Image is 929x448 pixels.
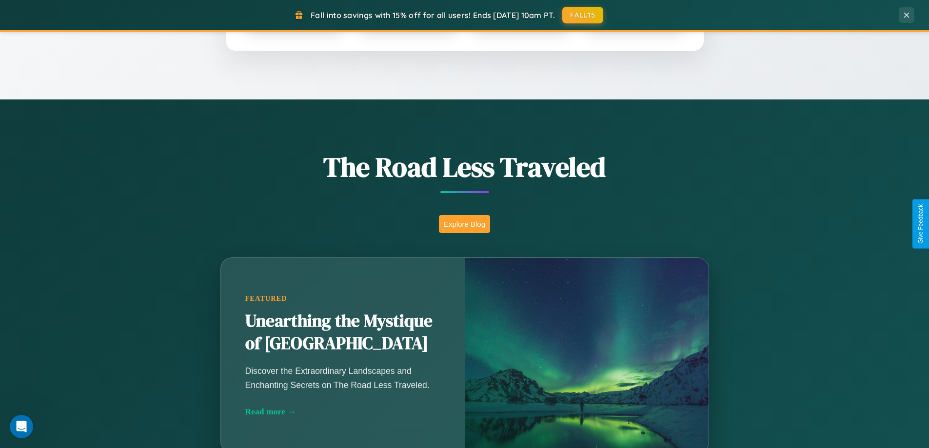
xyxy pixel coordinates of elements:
div: Give Feedback [917,204,924,244]
h1: The Road Less Traveled [172,148,757,186]
div: Featured [245,294,440,303]
button: Explore Blog [439,215,490,233]
iframe: Intercom live chat [10,415,33,438]
h2: Unearthing the Mystique of [GEOGRAPHIC_DATA] [245,310,440,355]
p: Discover the Extraordinary Landscapes and Enchanting Secrets on The Road Less Traveled. [245,364,440,391]
button: FALL15 [562,7,603,23]
div: Read more → [245,407,440,417]
span: Fall into savings with 15% off for all users! Ends [DATE] 10am PT. [311,10,555,20]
